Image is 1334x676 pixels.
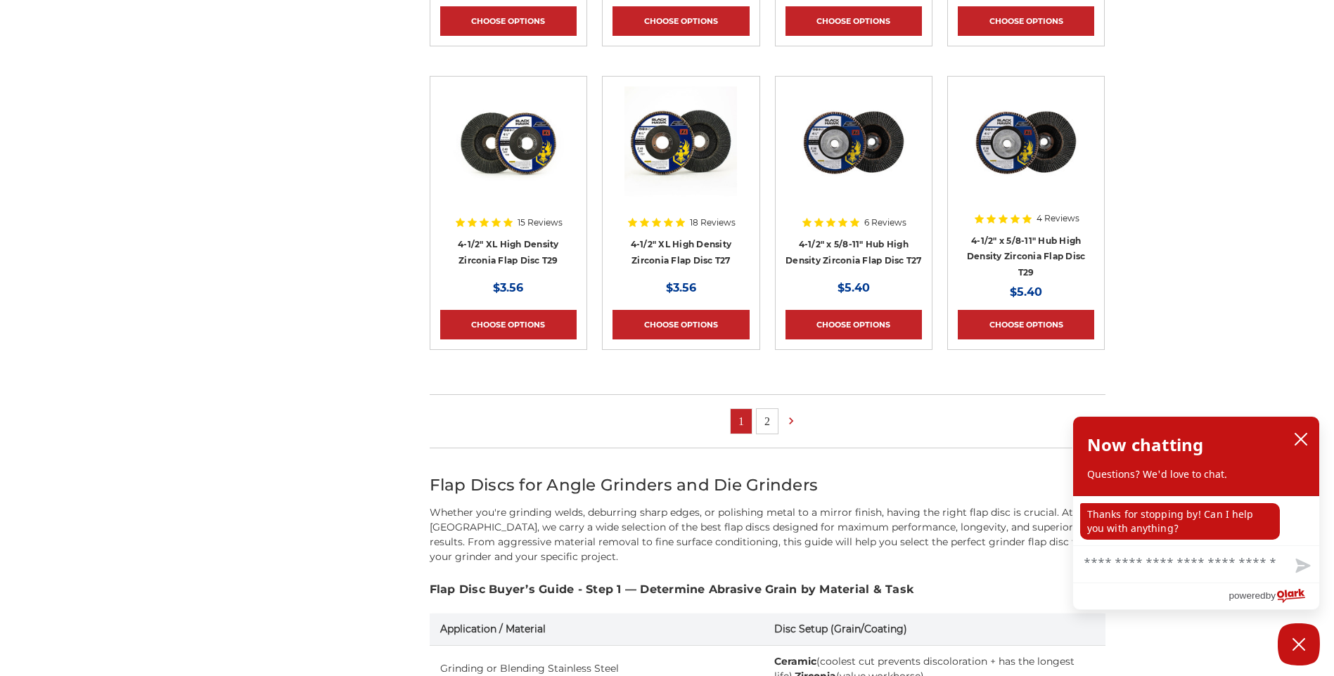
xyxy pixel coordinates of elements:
[624,86,737,199] img: 4-1/2" XL High Density Zirconia Flap Disc T27
[613,310,749,339] a: Choose Options
[690,219,736,227] span: 18 Reviews
[785,6,922,36] a: Choose Options
[967,235,1086,278] a: 4-1/2" x 5/8-11" Hub High Density Zirconia Flap Disc T29
[1229,587,1265,604] span: powered
[731,409,752,434] a: 1
[838,281,870,294] span: $5.40
[1087,467,1305,481] p: Questions? We'd love to chat.
[518,219,563,227] span: 15 Reviews
[1266,587,1276,604] span: by
[430,581,1105,598] h3: Flap Disc Buyer’s Guide - Step 1 — Determine Abrasive Grain by Material & Task
[440,310,577,339] a: Choose Options
[785,239,922,266] a: 4-1/2" x 5/8-11" Hub High Density Zirconia Flap Disc T27
[1290,429,1312,450] button: close chatbox
[1087,431,1203,459] h2: Now chatting
[1073,496,1319,545] div: chat
[430,613,764,646] th: Application / Material
[1080,503,1280,540] p: Thanks for stopping by! Can I help you with anything?
[430,505,1105,564] p: Whether you're grinding welds, deburring sharp edges, or polishing metal to a mirror finish, havi...
[785,310,922,339] a: Choose Options
[757,409,778,434] a: 2
[1278,623,1320,665] button: Close Chatbox
[958,86,1094,223] a: Zirconia flap disc with screw hub
[613,6,749,36] a: Choose Options
[774,655,816,668] strong: Ceramic
[785,86,922,223] a: high density flap disc with screw hub
[797,86,910,199] img: high density flap disc with screw hub
[1284,550,1319,583] button: Send message
[1229,583,1319,609] a: Powered by Olark
[864,219,906,227] span: 6 Reviews
[452,86,565,199] img: 4-1/2" XL High Density Zirconia Flap Disc T29
[666,281,696,294] span: $3.56
[493,281,523,294] span: $3.56
[613,86,749,223] a: 4-1/2" XL High Density Zirconia Flap Disc T27
[440,86,577,223] a: 4-1/2" XL High Density Zirconia Flap Disc T29
[958,310,1094,339] a: Choose Options
[958,6,1094,36] a: Choose Options
[764,613,1105,646] th: Disc Setup (Grain/Coating)
[970,86,1082,199] img: Zirconia flap disc with screw hub
[1010,285,1042,299] span: $5.40
[440,6,577,36] a: Choose Options
[458,239,559,266] a: 4-1/2" XL High Density Zirconia Flap Disc T29
[631,239,732,266] a: 4-1/2" XL High Density Zirconia Flap Disc T27
[430,473,1105,498] h2: Flap Discs for Angle Grinders and Die Grinders
[1072,416,1320,610] div: olark chatbox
